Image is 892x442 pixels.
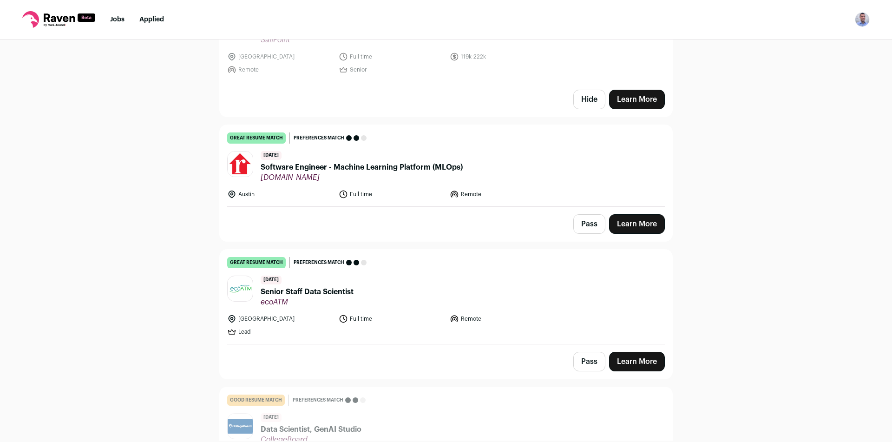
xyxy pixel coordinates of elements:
div: great resume match [227,132,286,144]
span: Senior Staff Data Scientist [261,286,354,297]
button: Hide [573,90,605,109]
li: Full time [339,314,445,323]
li: 119k-222k [450,52,556,61]
span: Software Engineer - Machine Learning Platform (MLOps) [261,162,463,173]
a: Learn More [609,352,665,371]
li: Remote [450,314,556,323]
a: great resume match Preferences match [DATE] Software Engineer - Machine Learning Platform (MLOps)... [220,125,672,206]
li: Full time [339,190,445,199]
a: Learn More [609,214,665,234]
li: Remote [450,190,556,199]
li: Lead [227,327,333,336]
img: ebd6288d3d631c9be1a8ef8bdf49449f104c71fb87d44fa66672cf9313cd8a2a.jpg [228,152,253,177]
span: SailPoint [261,35,384,45]
li: Full time [339,52,445,61]
li: [GEOGRAPHIC_DATA] [227,314,333,323]
button: Pass [573,214,605,234]
span: Data Scientist, GenAI Studio [261,424,361,435]
a: great resume match Preferences match [DATE] Senior Staff Data Scientist ecoATM [GEOGRAPHIC_DATA] ... [220,250,672,344]
span: ecoATM [261,297,354,307]
span: Preferences match [293,396,343,405]
img: cfb52ba93b836423ba4ae497992f271ff790f3b51a850b980c6490f462c3f813.jpg [228,419,253,434]
li: Austin [227,190,333,199]
li: [GEOGRAPHIC_DATA] [227,52,333,61]
img: 10289794-medium_jpg [855,12,870,27]
a: Learn More [609,90,665,109]
span: Preferences match [294,258,344,267]
span: [DOMAIN_NAME] [261,173,463,182]
a: Jobs [110,16,125,23]
button: Pass [573,352,605,371]
span: Preferences match [294,133,344,143]
li: Remote [227,65,333,74]
div: good resume match [227,395,285,406]
img: ca9887aa1e7e8e77a7d72de5694a2f54a66049ca24d809f70faa64553ebab07c.png [228,279,253,298]
a: Applied [139,16,164,23]
li: Senior [339,65,445,74]
span: [DATE] [261,413,282,422]
button: Open dropdown [855,12,870,27]
span: [DATE] [261,151,282,160]
div: great resume match [227,257,286,268]
span: [DATE] [261,276,282,284]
